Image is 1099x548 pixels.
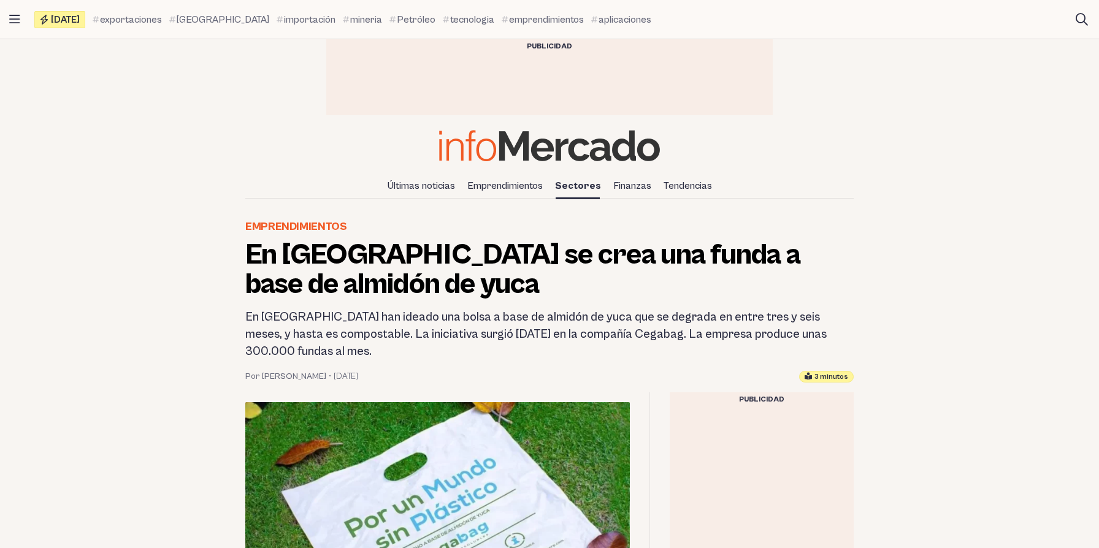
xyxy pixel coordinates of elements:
a: Petróleo [389,12,435,27]
h2: En [GEOGRAPHIC_DATA] han ideado una bolsa a base de almidón de yuca que se degrada en entre tres ... [245,309,854,360]
a: Finanzas [608,175,656,196]
span: • [329,370,331,382]
span: [DATE] [51,15,80,25]
a: aplicaciones [591,12,651,27]
a: mineria [343,12,382,27]
a: Sectores [550,175,606,196]
span: emprendimientos [509,12,584,27]
div: Tiempo estimado de lectura: 3 minutos [799,371,854,382]
span: tecnologia [450,12,494,27]
a: [GEOGRAPHIC_DATA] [169,12,269,27]
a: Emprendimientos [245,218,347,235]
span: importación [284,12,335,27]
a: Últimas noticias [383,175,460,196]
span: exportaciones [100,12,162,27]
a: exportaciones [93,12,162,27]
h1: En [GEOGRAPHIC_DATA] se crea una funda a base de almidón de yuca [245,240,854,299]
span: aplicaciones [599,12,651,27]
span: [GEOGRAPHIC_DATA] [177,12,269,27]
a: emprendimientos [502,12,584,27]
span: mineria [350,12,382,27]
img: Infomercado Ecuador logo [439,130,660,161]
a: Por [PERSON_NAME] [245,370,326,382]
a: Tendencias [659,175,717,196]
span: Petróleo [397,12,435,27]
a: tecnologia [443,12,494,27]
time: 2 noviembre, 2022 06:45 [334,370,358,382]
a: importación [277,12,335,27]
div: Publicidad [670,392,854,407]
a: Emprendimientos [462,175,548,196]
div: Publicidad [326,39,773,54]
